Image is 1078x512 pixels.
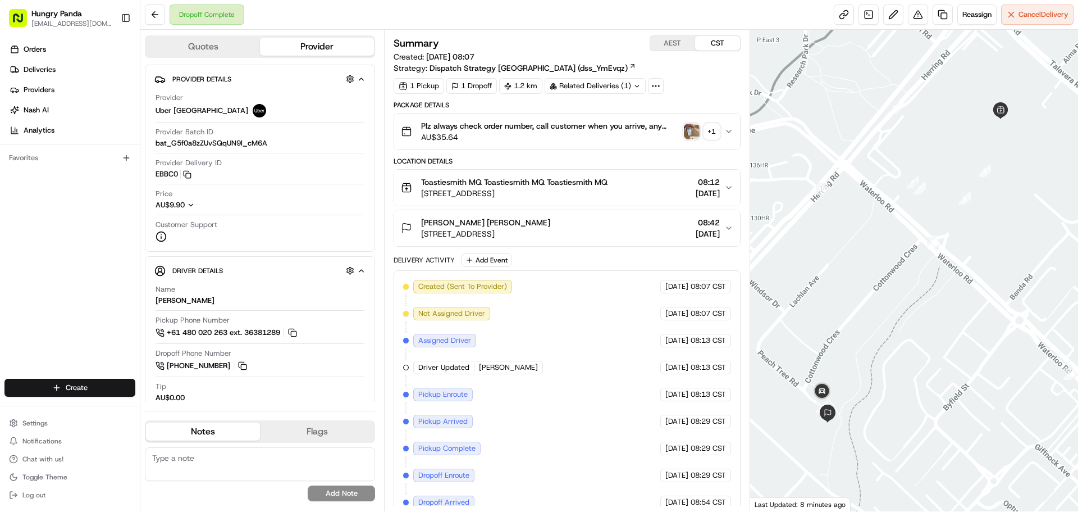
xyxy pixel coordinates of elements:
button: Create [4,379,135,397]
span: Not Assigned Driver [418,309,485,319]
button: CancelDelivery [1001,4,1074,25]
span: Provider [156,93,183,103]
a: Orders [4,40,140,58]
span: Tip [156,382,166,392]
div: Package Details [394,101,740,110]
span: [PERSON_NAME] [PERSON_NAME] [421,217,550,228]
span: [DATE] [665,443,688,454]
span: Pickup Phone Number [156,315,230,325]
button: Flags [260,423,374,441]
span: Assigned Driver [418,336,471,346]
button: Toggle Theme [4,469,135,485]
a: Providers [4,81,140,99]
button: [EMAIL_ADDRESS][DOMAIN_NAME] [31,19,112,28]
span: Provider Batch ID [156,127,213,137]
button: EBBC0 [156,169,191,179]
span: Nash AI [24,105,49,115]
div: 8 [979,165,991,177]
div: Favorites [4,149,135,167]
span: Created (Sent To Provider) [418,282,507,292]
button: Settings [4,415,135,431]
span: bat_G5f0a8zZUvSQqUN9l_cM6A [156,138,267,148]
span: 08:29 CST [691,443,726,454]
div: Last Updated: 8 minutes ago [750,497,851,511]
span: [DATE] [665,282,688,292]
span: 08:07 CST [691,282,726,292]
a: [PHONE_NUMBER] [156,360,249,372]
button: Driver Details [154,261,366,280]
img: uber-new-logo.jpeg [253,104,266,117]
span: Plz always check order number, call customer when you arrive, any delivery issues, Contact WhatsA... [421,120,679,132]
button: AEST [650,36,695,51]
span: Dropoff Phone Number [156,348,231,359]
span: [DATE] 08:07 [426,52,474,62]
button: CST [695,36,740,51]
span: [DATE] [696,188,720,199]
span: Toastiesmith MQ Toastiesmith MQ Toastiesmith MQ [421,176,607,188]
span: 08:12 [696,176,720,188]
div: 1 Dropoff [446,78,497,94]
div: 1.2 km [499,78,542,94]
div: 9 [958,192,971,205]
span: AU$9.90 [156,200,185,210]
div: 6 [907,176,919,188]
button: Plz always check order number, call customer when you arrive, any delivery issues, Contact WhatsA... [394,114,739,149]
span: Name [156,284,175,294]
span: Driver Updated [418,363,469,373]
button: Provider [260,38,374,56]
span: Chat with us! [22,455,63,464]
span: Pickup Arrived [418,416,468,427]
span: 08:13 CST [691,336,726,346]
span: Provider Delivery ID [156,158,222,168]
span: Uber [GEOGRAPHIC_DATA] [156,106,248,116]
a: +61 480 020 263 ext. 36381289 [156,327,299,339]
button: Hungry Panda [31,8,82,19]
span: [STREET_ADDRESS] [421,228,550,239]
span: Log out [22,491,45,500]
span: AU$35.64 [421,132,679,143]
button: Add Event [462,253,511,267]
span: Price [156,189,172,199]
div: 10 [890,102,902,114]
button: Hungry Panda[EMAIL_ADDRESS][DOMAIN_NAME] [4,4,116,31]
a: Deliveries [4,61,140,79]
span: 08:54 CST [691,497,726,508]
a: Analytics [4,121,140,139]
span: Notifications [22,437,62,446]
img: photo_proof_of_pickup image [684,124,700,139]
span: Reassign [962,10,992,20]
button: AU$9.90 [156,200,254,210]
div: [PERSON_NAME] [156,296,214,306]
span: Provider Details [172,75,231,84]
span: [PERSON_NAME] [479,363,538,373]
span: +61 480 020 263 ext. 36381289 [167,328,280,338]
span: 08:42 [696,217,720,228]
span: [DATE] [665,470,688,481]
span: Driver Details [172,266,223,275]
div: Strategy: [394,62,636,74]
div: AU$0.00 [156,393,185,403]
span: Providers [24,85,54,95]
button: Provider Details [154,70,366,88]
span: [DATE] [696,228,720,239]
span: Dispatch Strategy [GEOGRAPHIC_DATA] (dss_YmEvqz) [430,62,628,74]
span: 08:29 CST [691,416,726,427]
button: Reassign [957,4,997,25]
button: [PERSON_NAME] [PERSON_NAME][STREET_ADDRESS]08:42[DATE] [394,210,739,246]
span: Toggle Theme [22,473,67,482]
a: Powered byPylon [79,61,136,70]
span: [DATE] [665,497,688,508]
span: Deliveries [24,65,56,75]
span: [STREET_ADDRESS] [421,188,607,199]
div: 11 [927,237,939,249]
div: 16 [816,183,828,195]
button: Quotes [146,38,260,56]
span: [PHONE_NUMBER] [167,361,230,371]
span: [DATE] [665,416,688,427]
span: 08:13 CST [691,363,726,373]
div: Location Details [394,157,740,166]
